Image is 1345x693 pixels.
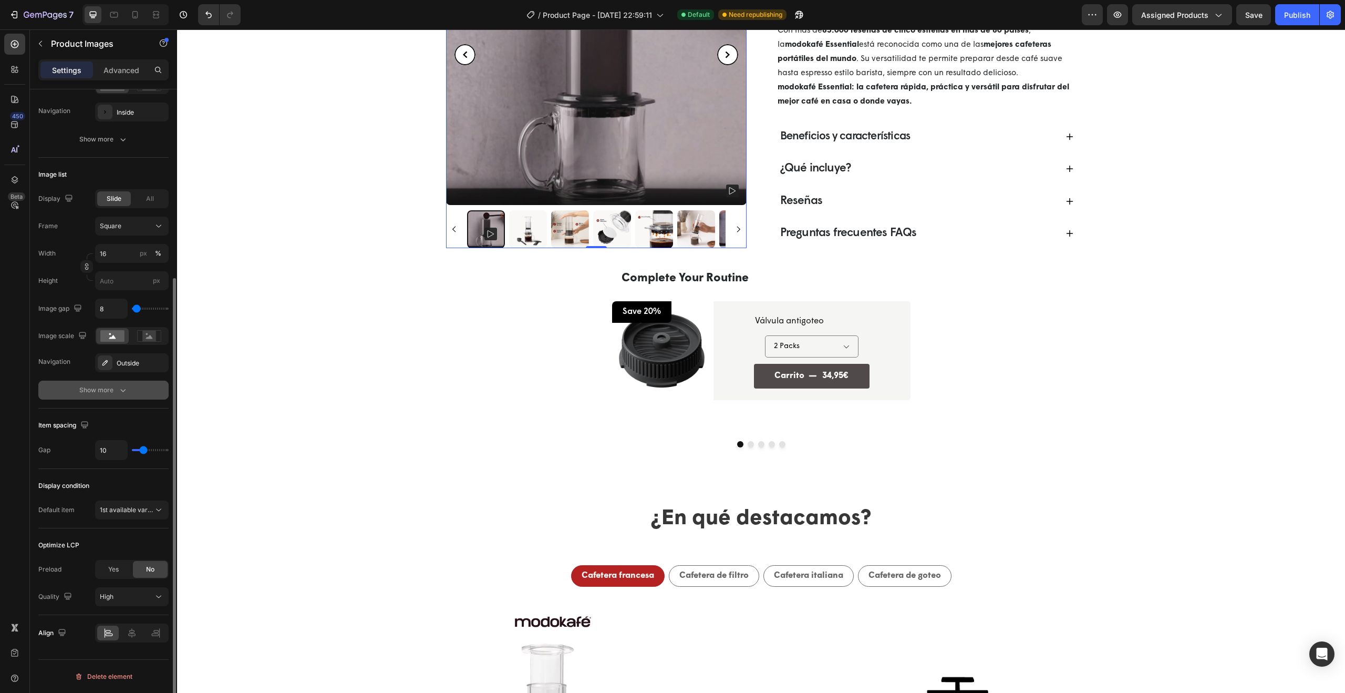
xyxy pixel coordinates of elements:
button: % [137,247,150,260]
p: Beneficios y características [603,99,733,116]
button: 7 [4,4,78,25]
button: Assigned Products [1132,4,1232,25]
span: 1st available variant [100,506,159,514]
button: Delete element [38,668,169,685]
button: Save [1236,4,1271,25]
span: Slide [107,194,121,203]
div: Image gap [38,302,84,316]
button: High [95,587,169,606]
div: Gap [38,445,50,455]
div: Outside [117,359,166,368]
strong: modokafé Essential [608,12,682,19]
div: Show more [79,385,128,395]
p: Cafetera italiana [597,539,666,554]
input: px% [95,244,169,263]
div: Publish [1284,9,1310,21]
div: 34,95€ [644,338,672,355]
span: High [100,593,113,600]
button: Publish [1275,4,1319,25]
strong: mejores cafeteras portátiles del mundo [601,12,874,34]
p: Advanced [104,65,139,76]
span: Square [100,221,121,231]
p: Complete Your Routine [444,239,724,260]
div: Image scale [38,329,89,343]
img: modokafe_proves-logo_v5.png [338,587,414,598]
span: ¿Qué incluye? [603,133,674,145]
button: Dot [602,412,608,418]
button: Dot [571,412,577,418]
p: Cafetera de goteo [691,539,764,554]
div: Open Intercom Messenger [1309,641,1334,667]
button: Dot [581,412,587,418]
div: px [140,249,147,258]
strong: ¿En qué destacamos? [474,479,694,500]
p: Settings [52,65,81,76]
label: Width [38,249,56,258]
div: Carrito [597,339,627,354]
h2: Válvula antigoteo [577,283,692,301]
span: Default [688,10,710,19]
button: Dot [560,412,566,418]
div: Display condition [38,481,89,491]
input: Auto [96,441,127,460]
iframe: Design area [177,29,1345,693]
span: px [153,277,160,284]
div: Navigation [38,106,70,116]
div: Navigation [38,357,70,366]
div: Undo/Redo [198,4,241,25]
span: Reseñas [603,166,645,178]
p: Save 20% [446,277,484,288]
button: Carrito [577,334,692,359]
button: 1st available variant [95,501,169,519]
button: Show more [38,130,169,149]
div: Default item [38,505,75,515]
p: Cafetera de filtro [502,539,572,554]
div: Optimize LCP [38,541,79,550]
span: Save [1245,11,1263,19]
strong: modokafé Essential: la cafetera rápida, práctica y versátil para disfrutar del mejor café en casa... [601,54,892,76]
button: px [152,247,164,260]
p: Cafetera francesa [405,539,477,554]
span: Yes [108,565,119,574]
div: Delete element [75,670,132,683]
div: Beta [8,192,25,201]
input: Auto [96,299,127,318]
span: Product Page - [DATE] 22:59:11 [543,9,652,21]
p: Product Images [51,37,140,50]
div: Display [38,192,75,206]
div: Inside [117,108,166,117]
div: Image list [38,170,67,179]
label: Height [38,276,58,286]
span: No [146,565,154,574]
div: Align [38,626,68,640]
div: % [155,249,161,258]
button: Carousel Next Arrow [555,193,568,206]
div: Item spacing [38,419,91,433]
div: Quality [38,590,74,604]
input: px [95,271,169,290]
span: Preguntas frecuentes FAQs [603,198,740,210]
label: Frame [38,221,58,231]
button: Show more [38,381,169,400]
div: Show more [79,134,128,145]
button: Carousel Back Arrow [271,193,283,206]
span: All [146,194,154,203]
button: Square [95,217,169,236]
button: Dot [592,412,598,418]
p: 7 [69,8,74,21]
div: Preload [38,565,61,574]
div: 450 [10,112,25,120]
span: Need republishing [729,10,782,19]
span: / [538,9,541,21]
span: Assigned Products [1141,9,1208,21]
